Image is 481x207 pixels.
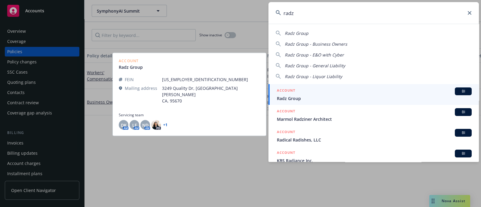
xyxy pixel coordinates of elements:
span: BI [457,89,469,94]
span: Radz Group - E&O with Cyber [285,52,344,58]
h5: ACCOUNT [277,87,295,95]
a: ACCOUNTBIRadical Radishes, LLC [268,126,479,146]
span: Radz Group - General Liability [285,63,345,68]
a: ACCOUNTBIRadz Group [268,84,479,105]
h5: ACCOUNT [277,129,295,136]
span: Radz Group - Liquor Liability [285,74,342,79]
span: BI [457,151,469,156]
a: ACCOUNTBIMarmol Radziner Architect [268,105,479,126]
span: BI [457,130,469,135]
input: Search... [268,2,479,24]
span: Radz Group - Business Owners [285,41,347,47]
span: Radz Group [277,95,472,102]
h5: ACCOUNT [277,150,295,157]
a: ACCOUNTBIKBS Radiance Inc. [268,146,479,173]
span: Radical Radishes, LLC [277,137,472,143]
span: Radz Group [285,30,308,36]
span: BI [457,109,469,115]
h5: ACCOUNT [277,108,295,115]
span: KBS Radiance Inc. [277,157,472,164]
span: Marmol Radziner Architect [277,116,472,122]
